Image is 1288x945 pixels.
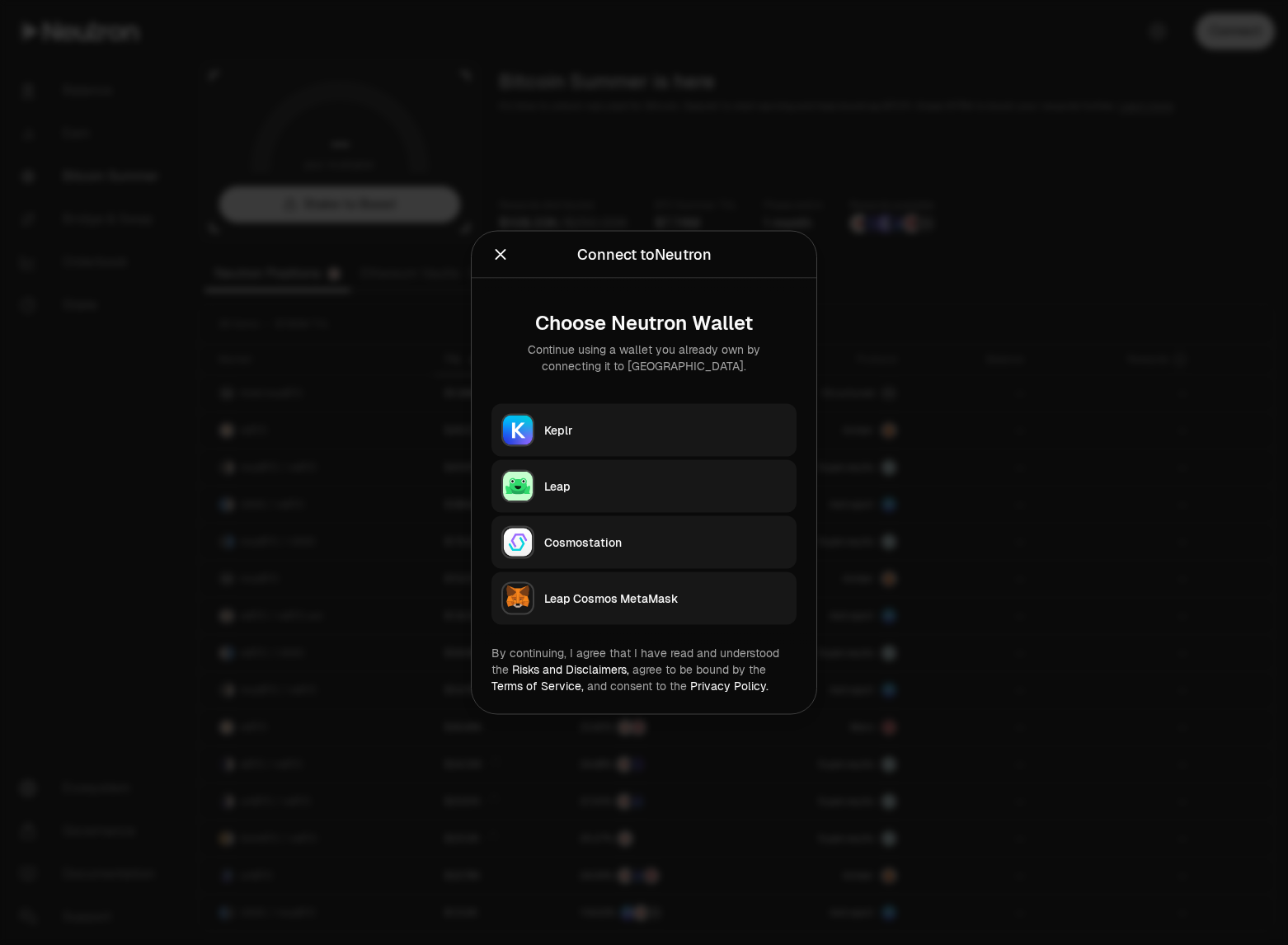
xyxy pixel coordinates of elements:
[491,645,797,694] div: By continuing, I agree that I have read and understood the agree to be bound by the and consent t...
[577,243,712,266] div: Connect to Neutron
[503,584,533,614] img: Leap Cosmos MetaMask
[491,460,797,513] button: LeapLeap
[544,422,787,439] div: Keplr
[505,341,783,374] div: Continue using a wallet you already own by connecting it to [GEOGRAPHIC_DATA].
[544,534,787,551] div: Cosmostation
[491,516,797,569] button: CosmostationCosmostation
[491,572,797,625] button: Leap Cosmos MetaMaskLeap Cosmos MetaMask
[503,416,533,445] img: Keplr
[512,662,629,677] a: Risks and Disclaimers,
[544,478,787,495] div: Leap
[503,528,533,557] img: Cosmostation
[544,590,787,607] div: Leap Cosmos MetaMask
[505,312,783,335] div: Choose Neutron Wallet
[503,472,533,501] img: Leap
[491,243,510,266] button: Close
[491,679,584,693] a: Terms of Service,
[491,404,797,457] button: KeplrKeplr
[690,679,769,693] a: Privacy Policy.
